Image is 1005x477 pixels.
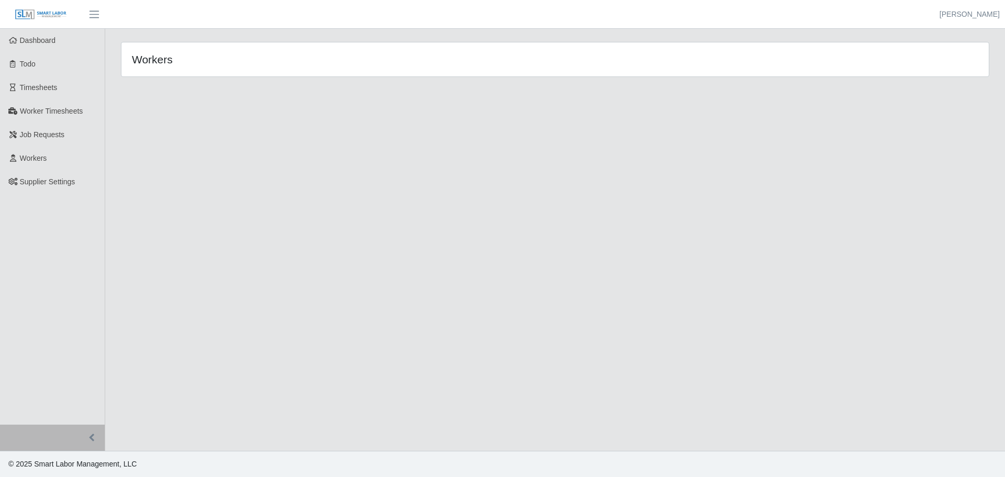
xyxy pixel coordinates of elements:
[20,130,65,139] span: Job Requests
[8,460,137,468] span: © 2025 Smart Labor Management, LLC
[20,154,47,162] span: Workers
[132,53,475,66] h4: Workers
[20,36,56,45] span: Dashboard
[940,9,1000,20] a: [PERSON_NAME]
[20,107,83,115] span: Worker Timesheets
[20,83,58,92] span: Timesheets
[15,9,67,20] img: SLM Logo
[20,178,75,186] span: Supplier Settings
[20,60,36,68] span: Todo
